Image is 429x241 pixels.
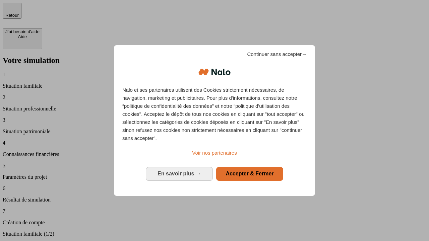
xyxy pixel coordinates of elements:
button: En savoir plus: Configurer vos consentements [146,167,213,180]
div: Bienvenue chez Nalo Gestion du consentement [114,45,315,195]
a: Voir nos partenaires [122,149,307,157]
span: Accepter & Fermer [226,171,273,176]
button: Accepter & Fermer: Accepter notre traitement des données et fermer [216,167,283,180]
span: En savoir plus → [158,171,201,176]
p: Nalo et ses partenaires utilisent des Cookies strictement nécessaires, de navigation, marketing e... [122,86,307,142]
img: Logo [198,62,231,82]
span: Continuer sans accepter→ [247,50,307,58]
span: Voir nos partenaires [192,150,237,156]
